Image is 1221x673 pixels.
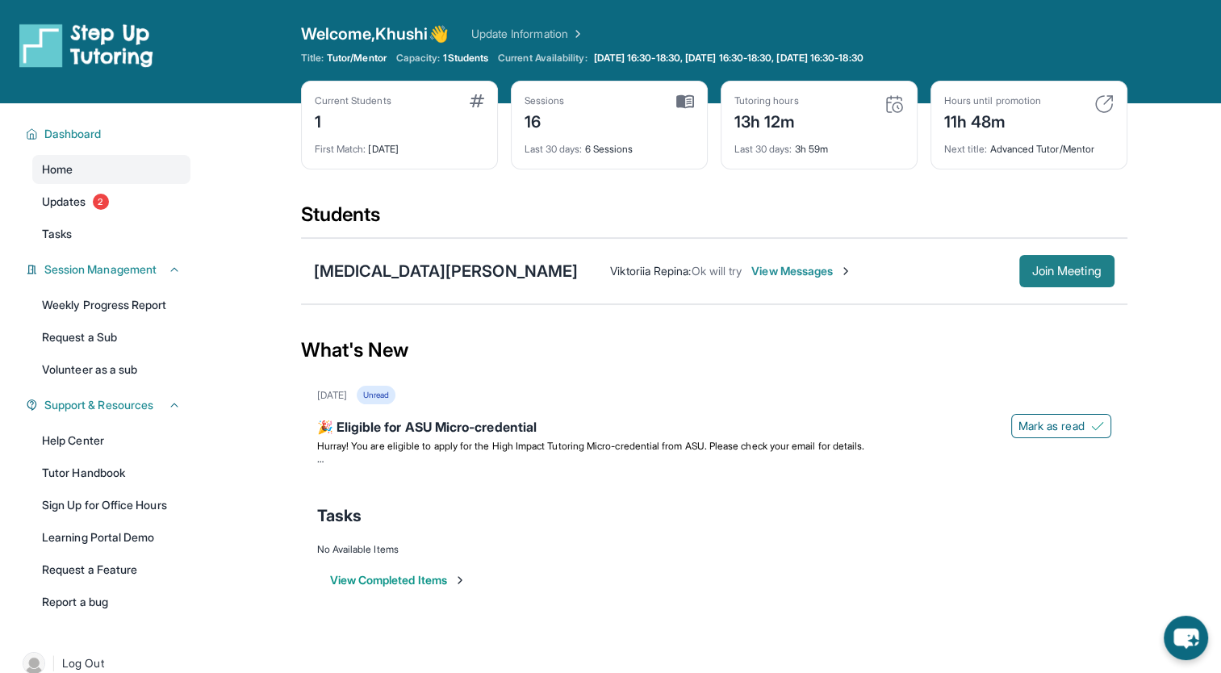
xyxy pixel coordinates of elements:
a: Report a bug [32,587,190,617]
span: Last 30 days : [525,143,583,155]
a: Learning Portal Demo [32,523,190,552]
img: Chevron Right [568,26,584,42]
div: [DATE] [317,389,347,402]
a: Sign Up for Office Hours [32,491,190,520]
span: Current Availability: [498,52,587,65]
div: Tutoring hours [734,94,799,107]
span: 1 Students [443,52,488,65]
span: Dashboard [44,126,102,142]
div: [DATE] [315,133,484,156]
div: 3h 59m [734,133,904,156]
a: Tutor Handbook [32,458,190,487]
span: Last 30 days : [734,143,792,155]
button: Mark as read [1011,414,1111,438]
span: Tasks [42,226,72,242]
span: Home [42,161,73,178]
div: [MEDICAL_DATA][PERSON_NAME] [314,260,579,282]
span: Ok will try [691,264,742,278]
div: No Available Items [317,543,1111,556]
span: Join Meeting [1032,266,1102,276]
img: card [676,94,694,109]
span: Hurray! You are eligible to apply for the High Impact Tutoring Micro-credential from ASU. Please ... [317,440,865,452]
div: 16 [525,107,565,133]
span: Support & Resources [44,397,153,413]
span: Welcome, Khushi 👋 [301,23,449,45]
div: Current Students [315,94,391,107]
div: Students [301,202,1127,237]
span: Capacity: [396,52,441,65]
button: Session Management [38,261,181,278]
img: card [470,94,484,107]
span: View Messages [751,263,852,279]
button: Dashboard [38,126,181,142]
a: Volunteer as a sub [32,355,190,384]
span: Tutor/Mentor [327,52,387,65]
button: Support & Resources [38,397,181,413]
button: chat-button [1164,616,1208,660]
div: 13h 12m [734,107,799,133]
span: Session Management [44,261,157,278]
span: Mark as read [1018,418,1085,434]
div: 🎉 Eligible for ASU Micro-credential [317,417,1111,440]
span: Title: [301,52,324,65]
span: Log Out [62,655,104,671]
span: [DATE] 16:30-18:30, [DATE] 16:30-18:30, [DATE] 16:30-18:30 [594,52,863,65]
a: Tasks [32,219,190,249]
div: 11h 48m [944,107,1041,133]
a: [DATE] 16:30-18:30, [DATE] 16:30-18:30, [DATE] 16:30-18:30 [591,52,867,65]
div: What's New [301,315,1127,386]
a: Request a Feature [32,555,190,584]
button: View Completed Items [330,572,466,588]
div: Advanced Tutor/Mentor [944,133,1114,156]
a: Update Information [471,26,584,42]
img: card [1094,94,1114,114]
span: First Match : [315,143,366,155]
span: 2 [93,194,109,210]
img: Mark as read [1091,420,1104,433]
img: Chevron-Right [839,265,852,278]
span: Viktoriia Repina : [610,264,691,278]
div: 1 [315,107,391,133]
span: Tasks [317,504,362,527]
div: Sessions [525,94,565,107]
a: Updates2 [32,187,190,216]
div: Hours until promotion [944,94,1041,107]
img: logo [19,23,153,68]
a: Weekly Progress Report [32,291,190,320]
span: Updates [42,194,86,210]
img: card [884,94,904,114]
a: Request a Sub [32,323,190,352]
div: Unread [357,386,395,404]
span: | [52,654,56,673]
a: Help Center [32,426,190,455]
button: Join Meeting [1019,255,1114,287]
div: 6 Sessions [525,133,694,156]
a: Home [32,155,190,184]
span: Next title : [944,143,988,155]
